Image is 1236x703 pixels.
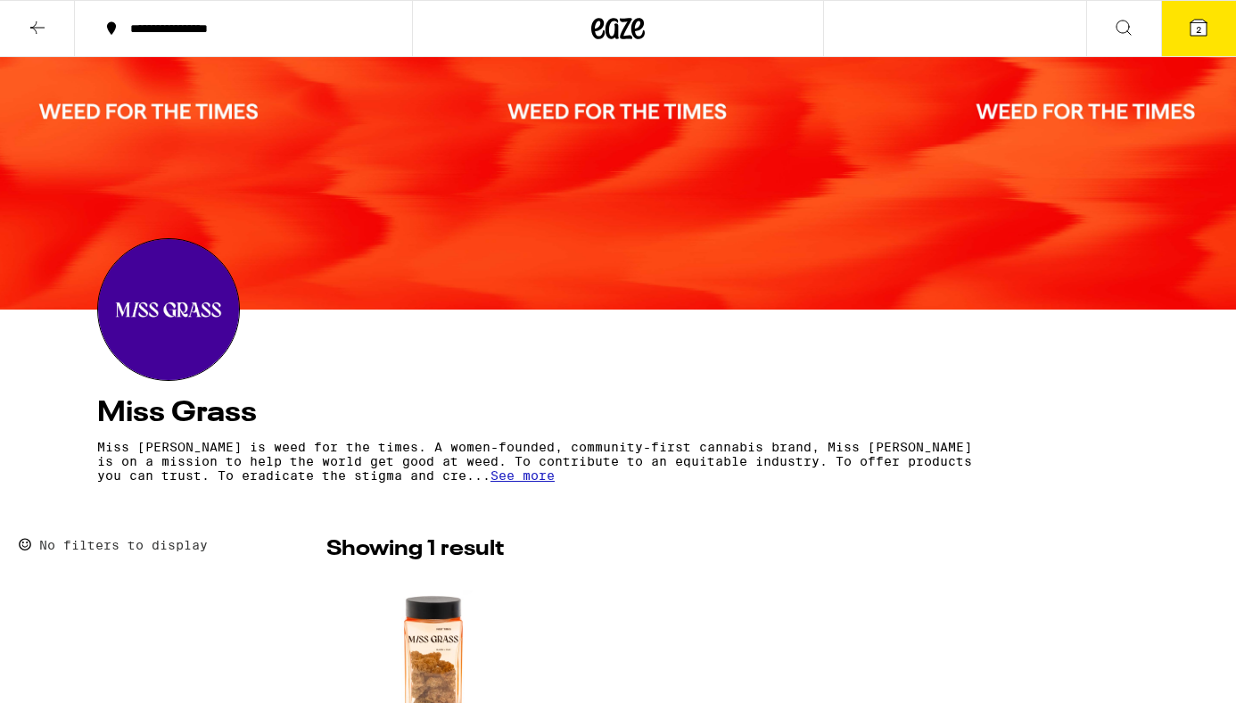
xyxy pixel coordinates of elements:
button: 2 [1161,1,1236,56]
p: No filters to display [39,538,208,552]
img: Miss Grass logo [98,239,239,380]
p: Showing 1 result [326,534,504,565]
h4: Miss Grass [97,399,1139,427]
p: Miss [PERSON_NAME] is weed for the times. A women-founded, community-first cannabis brand, Miss [... [97,440,982,483]
span: See more [490,468,555,483]
span: 2 [1196,24,1201,35]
